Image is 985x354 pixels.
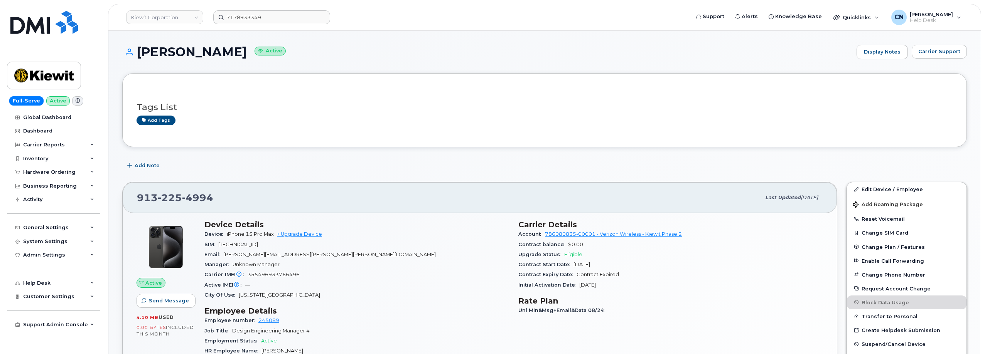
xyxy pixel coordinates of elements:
span: Employment Status [204,338,261,344]
h3: Tags List [137,102,953,112]
span: Account [518,231,545,237]
button: Carrier Support [912,45,967,59]
button: Send Message [137,294,196,308]
span: [DATE] [801,195,818,200]
span: Job Title [204,328,232,334]
span: Suspend/Cancel Device [862,341,926,347]
span: Contract balance [518,242,568,247]
span: Contract Expiry Date [518,272,577,277]
a: Create Helpdesk Submission [847,323,966,337]
h1: [PERSON_NAME] [122,45,853,59]
span: Change Plan / Features [862,244,925,250]
a: + Upgrade Device [277,231,322,237]
a: Display Notes [857,45,908,59]
span: 913 [137,192,213,203]
span: Contract Start Date [518,262,573,267]
span: Unl Min&Msg+Email&Data 08/24 [518,307,608,313]
button: Change Plan / Features [847,240,966,254]
span: Active IMEI [204,282,245,288]
small: Active [255,47,286,55]
button: Change SIM Card [847,226,966,240]
span: 0.00 Bytes [137,325,166,330]
button: Block Data Usage [847,295,966,309]
span: Active [145,279,162,287]
h3: Device Details [204,220,509,229]
span: Design Engineering Manager 4 [232,328,310,334]
span: 355496933766496 [248,272,300,277]
span: [DATE] [573,262,590,267]
span: used [159,314,174,320]
span: $0.00 [568,242,583,247]
span: SIM [204,242,218,247]
span: — [245,282,250,288]
button: Suspend/Cancel Device [847,337,966,351]
button: Request Account Change [847,282,966,295]
span: Carrier IMEI [204,272,248,277]
span: Carrier Support [918,48,960,55]
span: 4994 [182,192,213,203]
span: Device [204,231,227,237]
span: Enable Call Forwarding [862,258,924,263]
iframe: Messenger Launcher [951,320,979,348]
a: 786080835-00001 - Verizon Wireless - Kiewit Phase 2 [545,231,682,237]
span: Active [261,338,277,344]
span: Last updated [765,195,801,200]
span: Eligible [564,252,582,257]
button: Reset Voicemail [847,212,966,226]
span: Add Roaming Package [853,201,923,209]
h3: Rate Plan [518,296,823,305]
h3: Carrier Details [518,220,823,229]
button: Transfer to Personal [847,309,966,323]
span: Upgrade Status [518,252,564,257]
span: City Of Use [204,292,239,298]
span: Send Message [149,297,189,304]
span: Initial Activation Date [518,282,579,288]
span: Manager [204,262,233,267]
span: Email [204,252,223,257]
span: [TECHNICAL_ID] [218,242,258,247]
button: Enable Call Forwarding [847,254,966,268]
a: Add tags [137,116,175,125]
span: Contract Expired [577,272,619,277]
span: Unknown Manager [233,262,280,267]
span: Add Note [135,162,160,169]
span: 4.10 MB [137,315,159,320]
span: [PERSON_NAME][EMAIL_ADDRESS][PERSON_NAME][PERSON_NAME][DOMAIN_NAME] [223,252,436,257]
span: Employee number [204,317,258,323]
button: Add Roaming Package [847,196,966,212]
span: HR Employee Name [204,348,261,354]
button: Change Phone Number [847,268,966,282]
span: iPhone 15 Pro Max [227,231,274,237]
a: Edit Device / Employee [847,182,966,196]
span: [US_STATE][GEOGRAPHIC_DATA] [239,292,320,298]
span: [DATE] [579,282,596,288]
span: [PERSON_NAME] [261,348,303,354]
img: iPhone_15_Pro_Black.png [143,224,189,270]
a: 245089 [258,317,279,323]
h3: Employee Details [204,306,509,315]
span: 225 [158,192,182,203]
button: Add Note [122,159,166,173]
